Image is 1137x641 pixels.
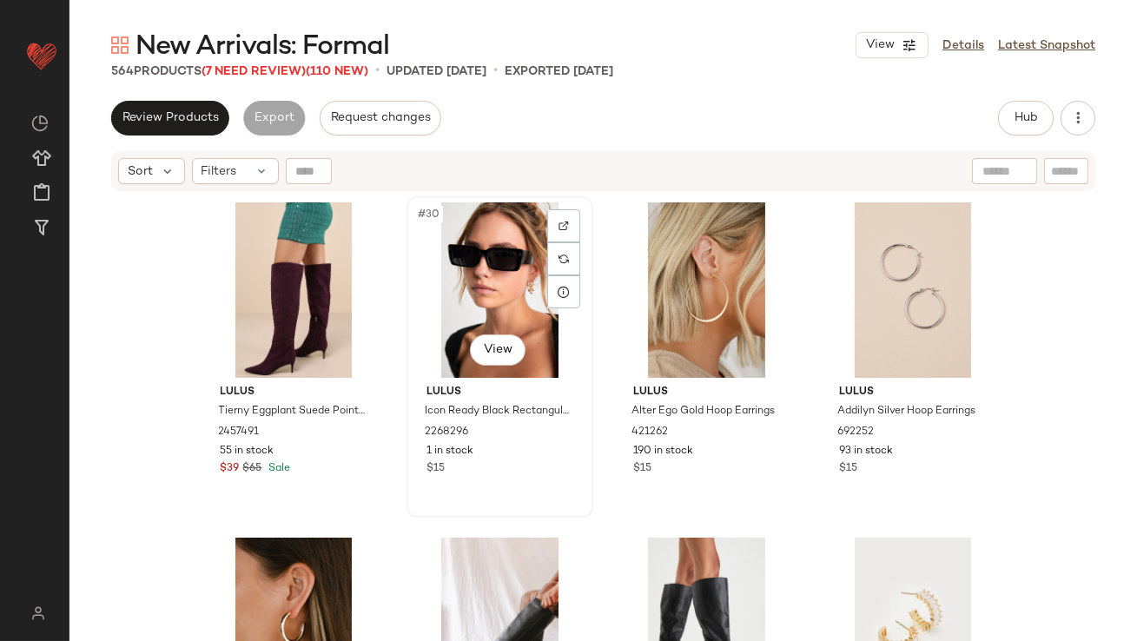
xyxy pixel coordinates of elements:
span: (7 Need Review) [202,65,306,78]
span: (110 New) [306,65,368,78]
span: Review Products [122,111,219,125]
span: 2457491 [219,425,260,440]
span: Lulus [633,385,780,400]
button: Review Products [111,101,229,135]
span: Tierny Eggplant Suede Pointed-Toe Over-the-Knee Boots [219,404,366,420]
img: svg%3e [559,254,569,264]
p: Exported [DATE] [505,63,613,81]
img: svg%3e [21,606,55,620]
a: Details [942,36,984,55]
img: 11875981_692252.jpg [825,202,1000,378]
span: $15 [633,461,651,477]
span: 1 in stock [426,444,473,459]
button: View [856,32,929,58]
img: svg%3e [31,115,49,132]
span: View [865,38,895,52]
span: • [493,61,498,82]
img: svg%3e [559,221,569,231]
a: Latest Snapshot [998,36,1095,55]
span: $65 [243,461,262,477]
img: 11944961_421262.jpg [619,202,794,378]
span: 421262 [631,425,668,440]
span: Lulus [221,385,367,400]
span: View [483,343,512,357]
div: Products [111,63,368,81]
img: svg%3e [111,36,129,54]
span: 93 in stock [839,444,893,459]
span: $15 [839,461,857,477]
span: • [375,61,380,82]
span: Addilyn Silver Hoop Earrings [837,404,975,420]
span: #30 [416,206,443,223]
span: Lulus [426,385,573,400]
span: Sort [128,162,153,181]
p: updated [DATE] [387,63,486,81]
span: Filters [202,162,237,181]
span: $39 [221,461,240,477]
span: Alter Ego Gold Hoop Earrings [631,404,775,420]
span: 190 in stock [633,444,693,459]
span: $15 [426,461,445,477]
span: Sale [266,463,291,474]
span: Hub [1014,111,1038,125]
button: Hub [998,101,1054,135]
img: 12199861_2457491.jpg [207,202,381,378]
button: Request changes [320,101,441,135]
span: 692252 [837,425,874,440]
span: Request changes [330,111,431,125]
span: Icon Ready Black Rectangular Sunglasses [425,404,572,420]
span: 2268296 [425,425,468,440]
img: heart_red.DM2ytmEG.svg [24,38,59,73]
button: View [470,334,526,366]
span: 564 [111,65,134,78]
span: Lulus [839,385,986,400]
img: 10932301_2268296.jpg [413,202,587,378]
span: New Arrivals: Formal [136,30,389,64]
span: 55 in stock [221,444,274,459]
